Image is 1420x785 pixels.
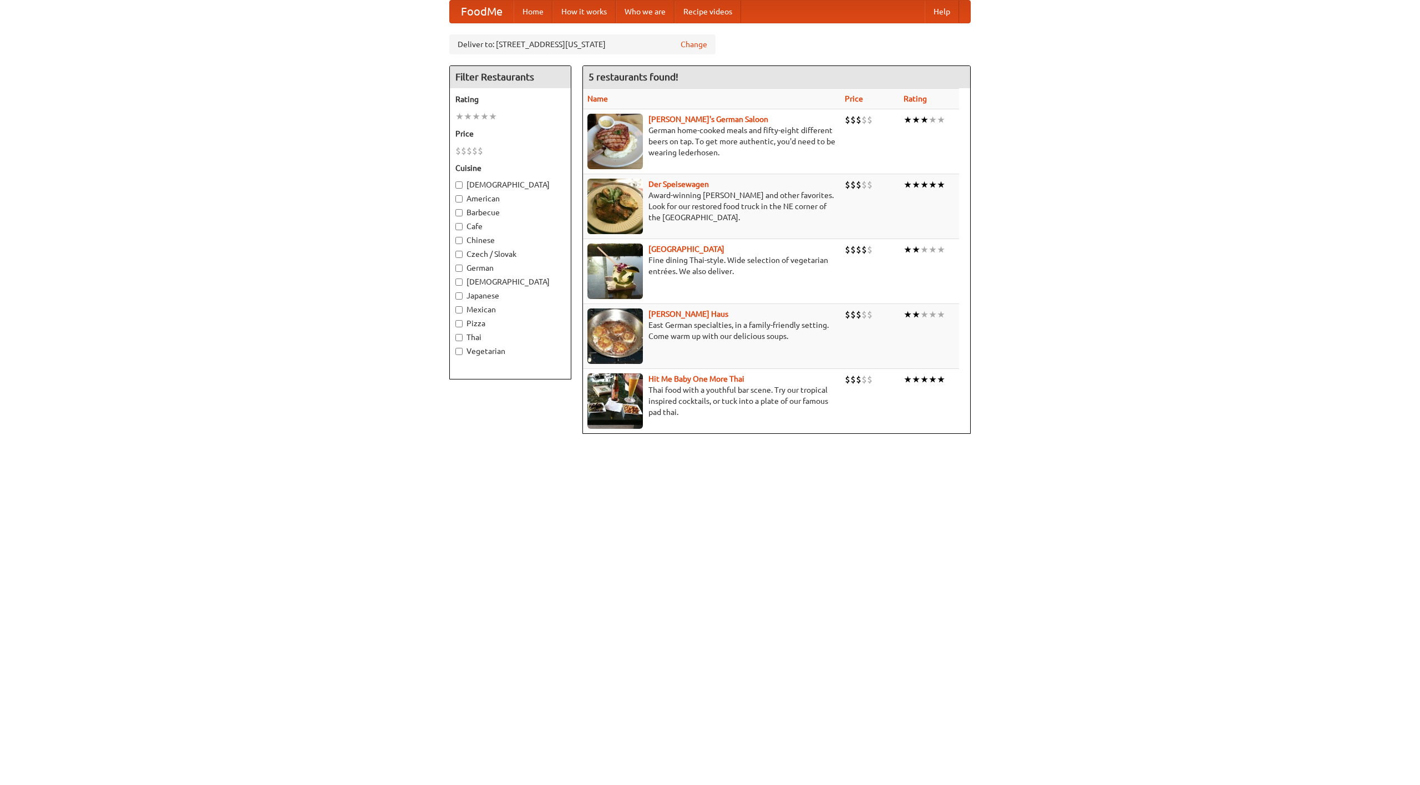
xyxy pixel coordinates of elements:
[587,179,643,234] img: speisewagen.jpg
[455,110,464,123] li: ★
[648,180,709,189] a: Der Speisewagen
[455,292,463,300] input: Japanese
[925,1,959,23] a: Help
[455,320,463,327] input: Pizza
[455,235,565,246] label: Chinese
[455,221,565,232] label: Cafe
[455,195,463,202] input: American
[929,244,937,256] li: ★
[455,306,463,313] input: Mexican
[861,244,867,256] li: $
[455,318,565,329] label: Pizza
[867,308,873,321] li: $
[455,181,463,189] input: [DEMOGRAPHIC_DATA]
[845,373,850,386] li: $
[455,251,463,258] input: Czech / Slovak
[904,373,912,386] li: ★
[455,237,463,244] input: Chinese
[472,110,480,123] li: ★
[681,39,707,50] a: Change
[648,245,724,254] a: [GEOGRAPHIC_DATA]
[867,179,873,191] li: $
[912,244,920,256] li: ★
[455,334,463,341] input: Thai
[920,373,929,386] li: ★
[455,262,565,274] label: German
[867,373,873,386] li: $
[480,110,489,123] li: ★
[929,114,937,126] li: ★
[552,1,616,23] a: How it works
[648,115,768,124] a: [PERSON_NAME]'s German Saloon
[455,193,565,204] label: American
[850,244,856,256] li: $
[587,94,608,103] a: Name
[850,114,856,126] li: $
[455,265,463,272] input: German
[455,249,565,260] label: Czech / Slovak
[904,308,912,321] li: ★
[587,244,643,299] img: satay.jpg
[856,308,861,321] li: $
[861,114,867,126] li: $
[648,374,744,383] b: Hit Me Baby One More Thai
[850,308,856,321] li: $
[850,179,856,191] li: $
[920,114,929,126] li: ★
[867,244,873,256] li: $
[912,179,920,191] li: ★
[455,179,565,190] label: [DEMOGRAPHIC_DATA]
[912,373,920,386] li: ★
[856,244,861,256] li: $
[587,255,836,277] p: Fine dining Thai-style. Wide selection of vegetarian entrées. We also deliver.
[937,244,945,256] li: ★
[587,125,836,158] p: German home-cooked meals and fifty-eight different beers on tap. To get more authentic, you'd nee...
[449,34,716,54] div: Deliver to: [STREET_ADDRESS][US_STATE]
[455,145,461,157] li: $
[589,72,678,82] ng-pluralize: 5 restaurants found!
[904,179,912,191] li: ★
[648,310,728,318] a: [PERSON_NAME] Haus
[929,308,937,321] li: ★
[455,276,565,287] label: [DEMOGRAPHIC_DATA]
[904,114,912,126] li: ★
[937,308,945,321] li: ★
[587,320,836,342] p: East German specialties, in a family-friendly setting. Come warm up with our delicious soups.
[455,223,463,230] input: Cafe
[587,373,643,429] img: babythai.jpg
[587,308,643,364] img: kohlhaus.jpg
[587,190,836,223] p: Award-winning [PERSON_NAME] and other favorites. Look for our restored food truck in the NE corne...
[937,114,945,126] li: ★
[514,1,552,23] a: Home
[472,145,478,157] li: $
[450,1,514,23] a: FoodMe
[478,145,483,157] li: $
[845,179,850,191] li: $
[455,207,565,218] label: Barbecue
[455,209,463,216] input: Barbecue
[856,114,861,126] li: $
[455,332,565,343] label: Thai
[587,114,643,169] img: esthers.jpg
[920,244,929,256] li: ★
[455,94,565,105] h5: Rating
[450,66,571,88] h4: Filter Restaurants
[455,128,565,139] h5: Price
[920,179,929,191] li: ★
[912,308,920,321] li: ★
[455,290,565,301] label: Japanese
[845,244,850,256] li: $
[455,348,463,355] input: Vegetarian
[455,304,565,315] label: Mexican
[929,373,937,386] li: ★
[466,145,472,157] li: $
[912,114,920,126] li: ★
[616,1,674,23] a: Who we are
[587,384,836,418] p: Thai food with a youthful bar scene. Try our tropical inspired cocktails, or tuck into a plate of...
[845,308,850,321] li: $
[464,110,472,123] li: ★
